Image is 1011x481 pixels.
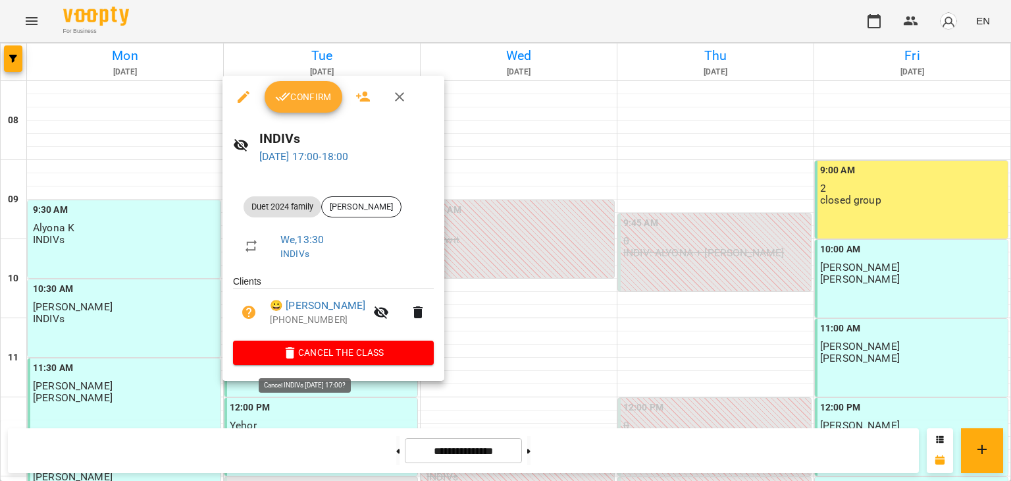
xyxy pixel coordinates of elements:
[280,233,324,246] a: We , 13:30
[321,196,402,217] div: [PERSON_NAME]
[275,89,332,105] span: Confirm
[244,201,321,213] span: Duet 2024 family
[280,248,309,259] a: INDIVs
[233,275,434,341] ul: Clients
[233,297,265,328] button: Unpaid. Bill the attendance?
[244,345,423,360] span: Cancel the class
[322,201,401,213] span: [PERSON_NAME]
[259,128,434,149] h6: INDIVs
[270,314,365,327] p: [PHONE_NUMBER]
[233,341,434,364] button: Cancel the class
[265,81,342,113] button: Confirm
[259,150,349,163] a: [DATE] 17:00-18:00
[270,298,365,314] a: 😀 [PERSON_NAME]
